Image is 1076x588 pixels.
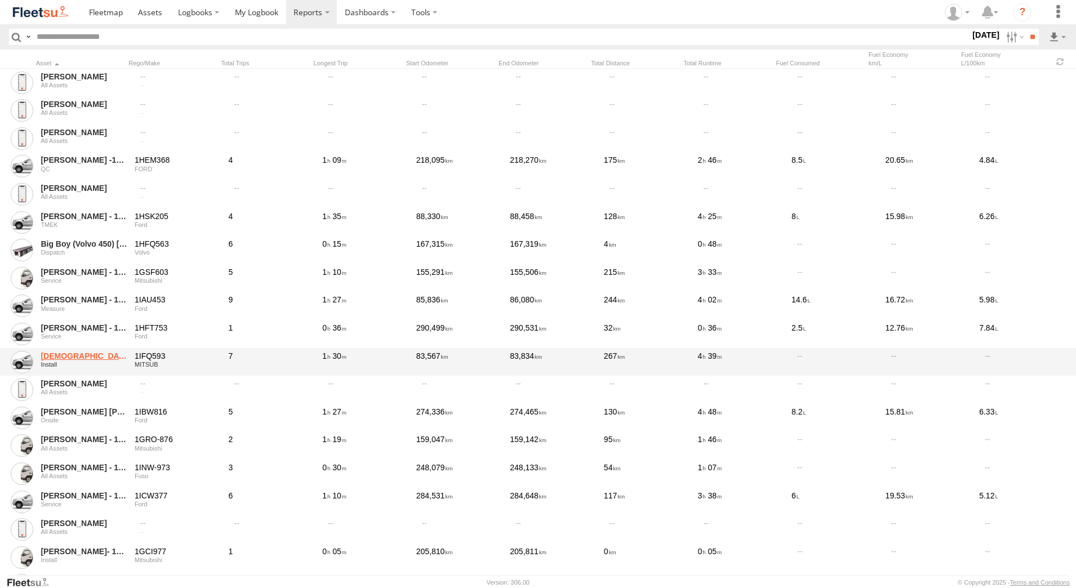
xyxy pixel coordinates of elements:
a: Big Boy (Volvo 450) [PERSON_NAME] 0492 170 732 [41,239,127,249]
div: 4 [227,154,317,180]
span: 1 [322,155,330,164]
div: 54 [602,461,692,487]
span: 0 [322,323,330,332]
a: View Asset Details [11,378,33,401]
a: [PERSON_NAME] [41,99,127,109]
a: [PERSON_NAME] [41,378,127,389]
div: All Assets [41,82,127,88]
span: 46 [708,155,722,164]
div: Dispatch [41,249,127,256]
div: 4.84 [977,154,1067,180]
div: © Copyright 2025 - [958,579,1070,586]
a: [PERSON_NAME] - 1HTE001 [41,574,127,584]
div: 32 [602,321,692,347]
a: View Asset Details [11,546,33,569]
div: 248,079 [415,461,504,487]
div: 274,336 [415,405,504,431]
div: Total Trips [221,59,309,67]
div: Fuel Economy [869,51,957,67]
span: 10 [332,491,346,500]
div: 130 [602,405,692,431]
div: 155,291 [415,265,504,291]
a: Visit our Website [6,577,58,588]
div: 12.76 [884,321,973,347]
a: View Asset Details [11,72,33,94]
div: 1HSK205 [135,211,221,221]
div: Ford [135,501,221,507]
a: [PERSON_NAME] - 1GFS603 [41,267,127,277]
div: 95 [602,433,692,459]
div: Rego/Make [128,59,216,67]
a: [PERSON_NAME] -1HEM368 - 0408 905 511 [41,155,127,165]
span: 36 [332,323,346,332]
span: 4 [697,351,705,360]
div: 6 [227,489,317,515]
label: Search Filter Options [1002,29,1026,45]
span: 0 [322,463,330,472]
span: 46 [708,435,722,444]
div: 6 [790,489,879,515]
div: Measure [41,305,127,312]
div: 9 [227,293,317,319]
a: View Asset Details [11,99,33,122]
div: 4 [602,237,692,263]
div: 284,648 [508,489,598,515]
div: 7.84 [977,321,1067,347]
div: Install [41,556,127,563]
span: 1 [322,212,330,221]
div: 1GRO-876 [135,434,221,444]
div: 86,080 [508,293,598,319]
span: 0 [697,547,705,556]
span: 1 [322,268,330,277]
a: Terms and Conditions [1010,579,1070,586]
div: 218,270 [508,154,598,180]
a: [PERSON_NAME]- 1GCI977 [41,546,127,556]
div: All Assets [41,109,127,116]
div: 3 [227,461,317,487]
div: Ford [135,417,221,424]
div: All Assets [41,528,127,535]
a: [PERSON_NAME] [41,127,127,137]
span: 15 [332,239,346,248]
div: Mitsubishi [135,277,221,284]
a: [PERSON_NAME] [41,72,127,82]
div: Ford [135,221,221,228]
div: 6.26 [977,210,1067,235]
span: 30 [332,351,346,360]
a: View Asset Details [11,127,33,150]
span: 10 [332,268,346,277]
div: 1GCI977 [135,546,221,556]
div: 88,330 [415,210,504,235]
div: 248,133 [508,461,598,487]
a: View Asset Details [11,462,33,485]
div: 1HFQ563 [135,239,221,249]
span: 1 [697,435,705,444]
span: 38 [708,491,722,500]
div: 20.65 [884,154,973,180]
div: 5 [227,265,317,291]
div: 1HFT753 [135,323,221,333]
div: 5 [227,405,317,431]
a: [PERSON_NAME] [41,518,127,528]
div: 290,499 [415,321,504,347]
span: 0 [697,239,705,248]
a: [PERSON_NAME] - 1INW973 [41,462,127,473]
span: 1 [322,407,330,416]
div: 1 [227,321,317,347]
div: L/100km [961,59,1049,67]
span: 3 [697,268,705,277]
label: [DATE] [970,29,1002,41]
div: 1IAU453 [135,295,221,305]
a: View Asset Details [11,267,33,289]
a: View Asset Details [11,518,33,541]
span: Refresh [1053,56,1067,67]
a: [DEMOGRAPHIC_DATA][PERSON_NAME] - 1IFQ593 [41,351,127,361]
label: Export results as... [1048,29,1067,45]
span: 1 [322,435,330,444]
div: MITSUB [135,361,221,368]
div: 117 [602,489,692,515]
div: 1 [227,545,317,571]
div: 8.5 [790,154,879,180]
div: Volvo [135,249,221,256]
span: 48 [708,239,722,248]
